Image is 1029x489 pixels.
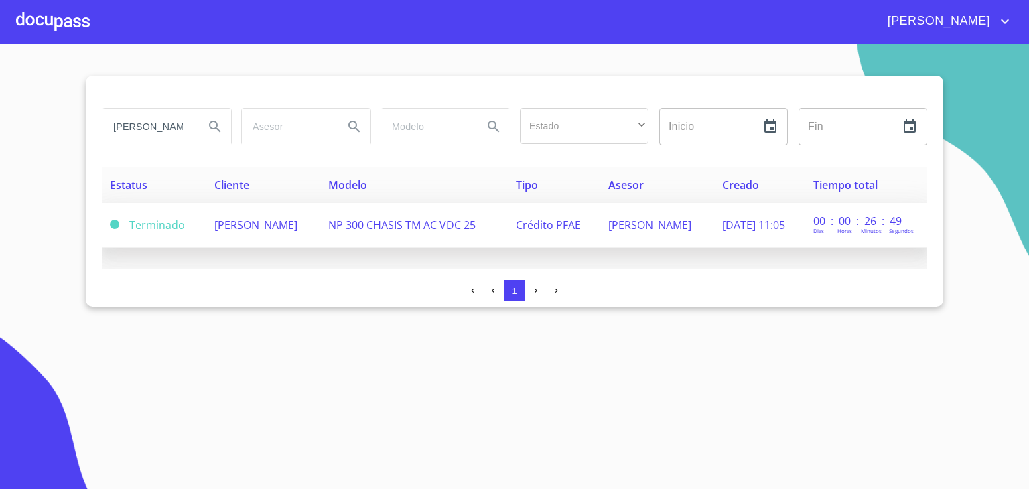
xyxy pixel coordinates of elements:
[504,280,525,301] button: 1
[381,109,472,145] input: search
[199,111,231,143] button: Search
[110,220,119,229] span: Terminado
[512,286,517,296] span: 1
[129,218,185,232] span: Terminado
[861,227,882,234] p: Minutos
[520,108,648,144] div: ​
[813,178,878,192] span: Tiempo total
[478,111,510,143] button: Search
[110,178,147,192] span: Estatus
[889,227,914,234] p: Segundos
[878,11,1013,32] button: account of current user
[837,227,852,234] p: Horas
[516,218,581,232] span: Crédito PFAE
[242,109,333,145] input: search
[813,227,824,234] p: Dias
[608,178,644,192] span: Asesor
[328,218,476,232] span: NP 300 CHASIS TM AC VDC 25
[722,218,785,232] span: [DATE] 11:05
[516,178,538,192] span: Tipo
[214,218,297,232] span: [PERSON_NAME]
[214,178,249,192] span: Cliente
[328,178,367,192] span: Modelo
[338,111,370,143] button: Search
[722,178,759,192] span: Creado
[813,214,904,228] p: 00 : 00 : 26 : 49
[102,109,194,145] input: search
[608,218,691,232] span: [PERSON_NAME]
[878,11,997,32] span: [PERSON_NAME]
